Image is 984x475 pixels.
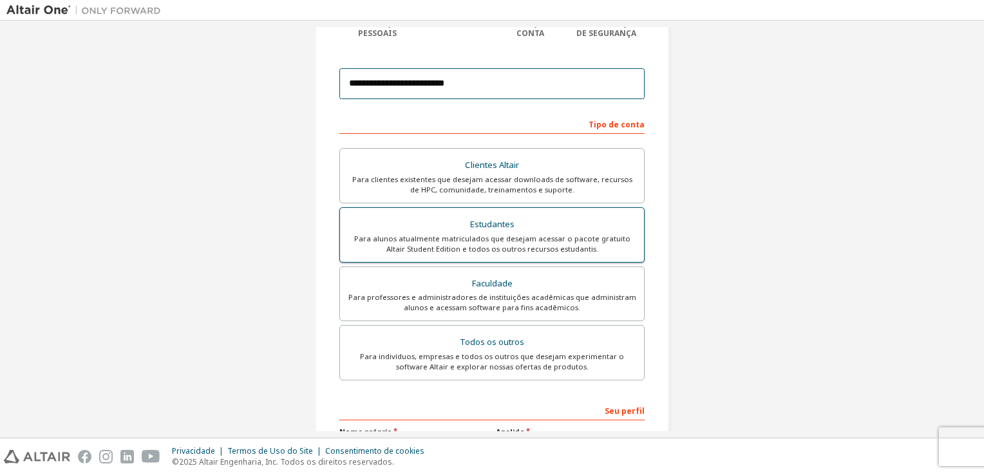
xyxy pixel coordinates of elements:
[4,450,70,463] img: altair_logo.svg
[492,18,569,39] div: Informações da conta
[339,18,416,39] div: Informações pessoais
[6,4,167,17] img: Altair Um
[142,450,160,463] img: youtube.svg
[348,156,636,174] div: Clientes Altair
[348,351,636,372] div: Para indivíduos, empresas e todos os outros que desejam experimentar o software Altair e explorar...
[348,174,636,195] div: Para clientes existentes que desejam acessar downloads de software, recursos de HPC, comunidade, ...
[348,333,636,351] div: Todos os outros
[348,292,636,313] div: Para professores e administradores de instituições acadêmicas que administram alunos e acessam so...
[339,113,645,134] div: Tipo de conta
[120,450,134,463] img: linkedin.svg
[496,427,645,437] label: Apelido
[99,450,113,463] img: instagram.svg
[348,234,636,254] div: Para alunos atualmente matriculados que desejam acessar o pacote gratuito Altair Student Edition ...
[227,446,325,456] div: Termos de Uso do Site
[569,18,645,39] div: Configuração de segurança
[78,450,91,463] img: facebook.svg
[339,427,488,437] label: Nome próprio
[348,275,636,293] div: Faculdade
[172,446,227,456] div: Privacidade
[325,446,432,456] div: Consentimento de cookies
[179,456,394,467] font: 2025 Altair Engenharia, Inc. Todos os direitos reservados.
[172,456,432,467] p: ©
[339,400,645,420] div: Seu perfil
[348,216,636,234] div: Estudantes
